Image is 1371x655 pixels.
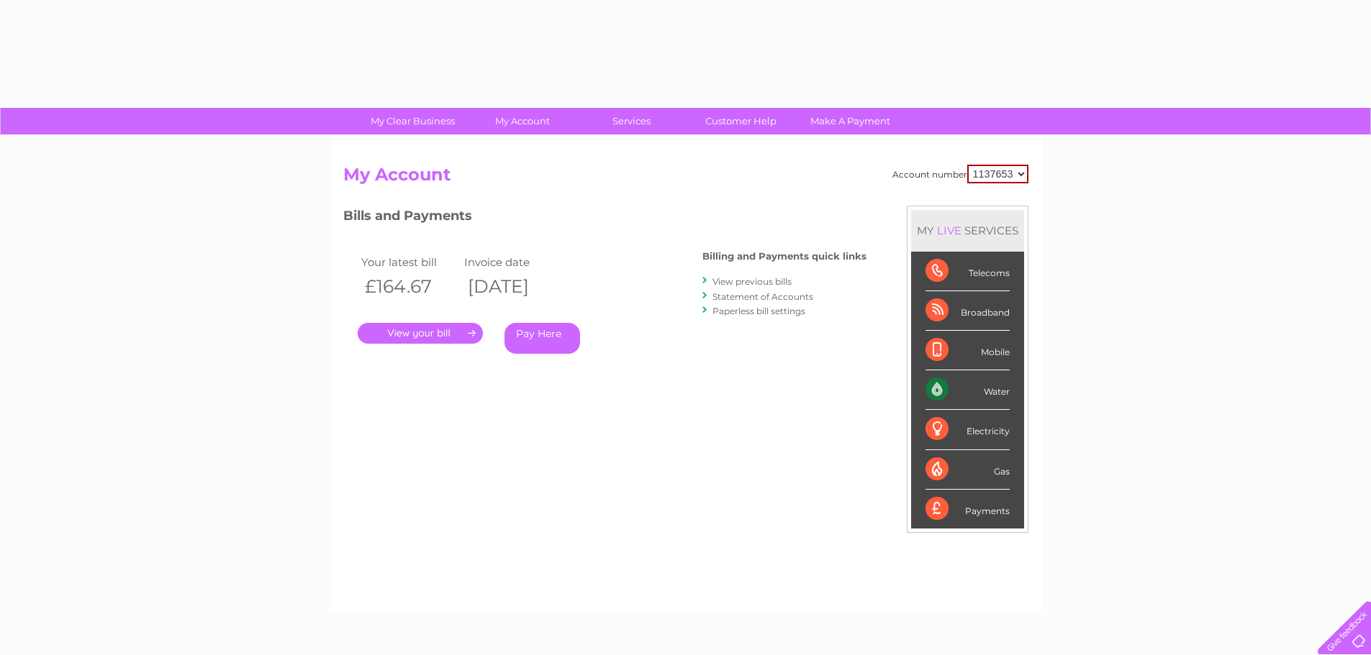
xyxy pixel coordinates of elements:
div: Broadband [926,291,1010,331]
h3: Bills and Payments [343,206,867,231]
a: Paperless bill settings [712,306,805,316]
h2: My Account [343,165,1028,192]
a: My Clear Business [353,108,472,134]
a: Statement of Accounts [712,291,813,302]
div: Telecoms [926,252,1010,291]
a: Pay Here [504,323,580,354]
div: Payments [926,490,1010,528]
a: My Account [463,108,582,134]
a: Services [572,108,691,134]
div: LIVE [934,224,964,237]
h4: Billing and Payments quick links [702,251,867,262]
div: Water [926,370,1010,410]
td: Invoice date [461,252,564,272]
div: MY SERVICES [911,210,1024,251]
div: Electricity [926,410,1010,449]
div: Mobile [926,331,1010,370]
a: Make A Payment [791,108,910,134]
a: Customer Help [682,108,800,134]
div: Account number [892,165,1028,183]
th: [DATE] [461,272,564,301]
div: Gas [926,450,1010,490]
th: £164.67 [358,272,461,301]
td: Your latest bill [358,252,461,272]
a: View previous bills [712,276,792,287]
a: . [358,323,483,344]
